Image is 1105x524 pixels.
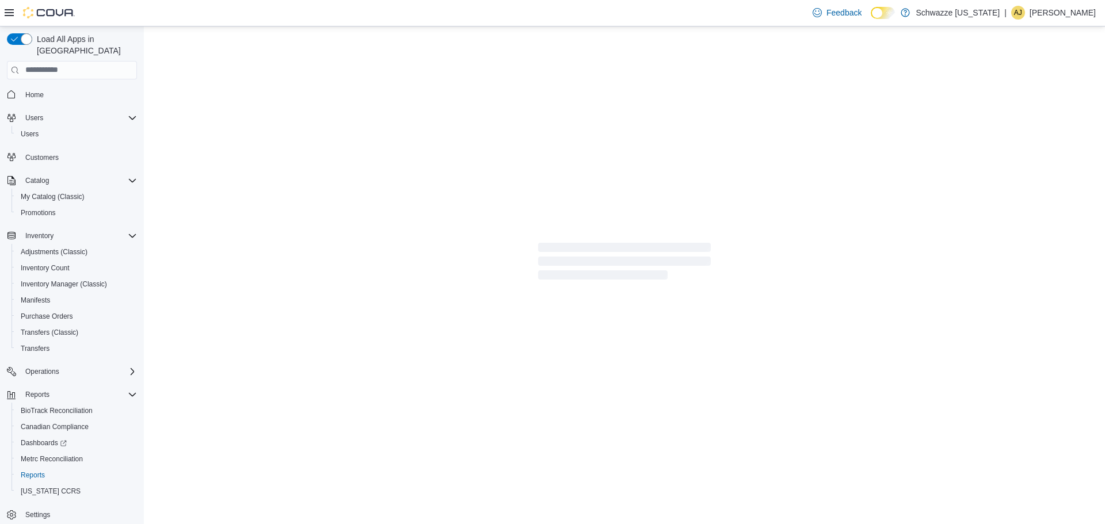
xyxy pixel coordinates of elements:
[12,483,142,499] button: [US_STATE] CCRS
[16,293,55,307] a: Manifests
[2,86,142,103] button: Home
[16,245,137,259] span: Adjustments (Classic)
[25,367,59,376] span: Operations
[23,7,75,18] img: Cova
[12,324,142,341] button: Transfers (Classic)
[25,176,49,185] span: Catalog
[808,1,866,24] a: Feedback
[21,87,137,102] span: Home
[21,229,58,243] button: Inventory
[16,127,43,141] a: Users
[21,365,137,378] span: Operations
[21,174,137,188] span: Catalog
[25,90,44,100] span: Home
[21,151,63,165] a: Customers
[21,174,54,188] button: Catalog
[16,342,137,355] span: Transfers
[21,312,73,321] span: Purchase Orders
[16,206,60,220] a: Promotions
[21,388,137,401] span: Reports
[2,110,142,126] button: Users
[21,247,87,257] span: Adjustments (Classic)
[16,277,112,291] a: Inventory Manager (Classic)
[2,228,142,244] button: Inventory
[16,190,137,204] span: My Catalog (Classic)
[871,19,871,20] span: Dark Mode
[12,276,142,292] button: Inventory Manager (Classic)
[21,487,81,496] span: [US_STATE] CCRS
[21,111,48,125] button: Users
[32,33,137,56] span: Load All Apps in [GEOGRAPHIC_DATA]
[21,422,89,431] span: Canadian Compliance
[25,390,49,399] span: Reports
[2,506,142,523] button: Settings
[16,326,83,339] a: Transfers (Classic)
[21,406,93,415] span: BioTrack Reconciliation
[21,129,39,139] span: Users
[21,438,67,447] span: Dashboards
[2,149,142,166] button: Customers
[16,404,137,418] span: BioTrack Reconciliation
[25,510,50,519] span: Settings
[2,387,142,403] button: Reports
[25,153,59,162] span: Customers
[16,468,49,482] a: Reports
[16,261,137,275] span: Inventory Count
[16,404,97,418] a: BioTrack Reconciliation
[21,192,85,201] span: My Catalog (Classic)
[826,7,862,18] span: Feedback
[1004,6,1007,20] p: |
[16,342,54,355] a: Transfers
[21,280,107,289] span: Inventory Manager (Classic)
[12,341,142,357] button: Transfers
[1030,6,1096,20] p: [PERSON_NAME]
[12,205,142,221] button: Promotions
[16,452,87,466] a: Metrc Reconciliation
[21,344,49,353] span: Transfers
[16,309,137,323] span: Purchase Orders
[12,403,142,419] button: BioTrack Reconciliation
[12,451,142,467] button: Metrc Reconciliation
[16,190,89,204] a: My Catalog (Classic)
[2,173,142,189] button: Catalog
[12,467,142,483] button: Reports
[16,452,137,466] span: Metrc Reconciliation
[12,126,142,142] button: Users
[2,364,142,380] button: Operations
[16,293,137,307] span: Manifests
[21,229,137,243] span: Inventory
[21,150,137,165] span: Customers
[21,208,56,217] span: Promotions
[21,508,55,522] a: Settings
[25,113,43,123] span: Users
[16,436,71,450] a: Dashboards
[21,507,137,522] span: Settings
[12,260,142,276] button: Inventory Count
[16,326,137,339] span: Transfers (Classic)
[538,245,711,282] span: Loading
[16,261,74,275] a: Inventory Count
[21,454,83,464] span: Metrc Reconciliation
[16,468,137,482] span: Reports
[1011,6,1025,20] div: Arcelia Johnson
[12,189,142,205] button: My Catalog (Classic)
[16,277,137,291] span: Inventory Manager (Classic)
[21,263,70,273] span: Inventory Count
[21,88,48,102] a: Home
[871,7,895,19] input: Dark Mode
[16,420,93,434] a: Canadian Compliance
[16,484,137,498] span: Washington CCRS
[16,206,137,220] span: Promotions
[21,365,64,378] button: Operations
[16,309,78,323] a: Purchase Orders
[16,420,137,434] span: Canadian Compliance
[12,308,142,324] button: Purchase Orders
[16,484,85,498] a: [US_STATE] CCRS
[12,435,142,451] a: Dashboards
[12,244,142,260] button: Adjustments (Classic)
[12,292,142,308] button: Manifests
[21,328,78,337] span: Transfers (Classic)
[21,111,137,125] span: Users
[1014,6,1022,20] span: AJ
[16,127,137,141] span: Users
